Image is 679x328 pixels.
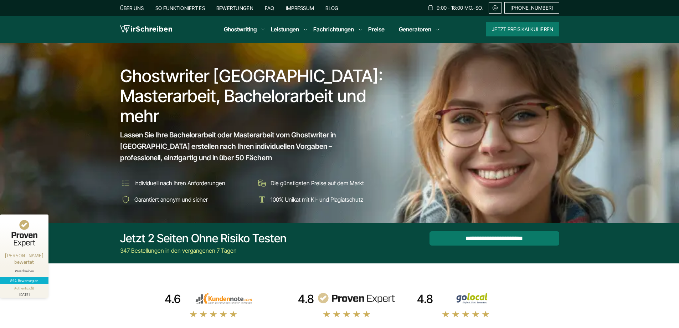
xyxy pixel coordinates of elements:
[486,22,559,36] button: Jetzt Preis kalkulieren
[14,286,35,291] div: Authentizität
[256,177,387,189] li: Die günstigsten Preise auf dem Markt
[120,246,287,255] div: 347 Bestellungen in den vergangenen 7 Tagen
[120,24,172,35] img: logo wirschreiben
[120,177,132,189] img: Individuell nach Ihren Anforderungen
[298,292,314,306] div: 4.8
[120,129,375,163] span: Lassen Sie Ihre Bachelorarbeit oder Masterarbeit vom Ghostwriter in [GEOGRAPHIC_DATA] erstellen n...
[510,5,553,11] span: [PHONE_NUMBER]
[417,292,433,306] div: 4.8
[368,26,385,33] a: Preise
[224,25,257,34] a: Ghostwriting
[184,293,262,304] img: kundennote
[3,291,46,296] div: [DATE]
[313,25,354,34] a: Fachrichtungen
[256,194,387,205] li: 100% Unikat mit KI- und Plagiatschutz
[427,5,434,10] img: Schedule
[265,5,274,11] a: FAQ
[120,231,287,246] div: Jetzt 2 Seiten ohne Risiko testen
[492,5,498,11] img: Email
[436,293,514,304] img: Wirschreiben Bewertungen
[286,5,314,11] a: Impressum
[155,5,205,11] a: So funktioniert es
[120,66,388,126] h1: Ghostwriter [GEOGRAPHIC_DATA]: Masterarbeit, Bachelorarbeit und mehr
[442,310,490,318] img: stars
[437,5,483,11] span: 9:00 - 18:00 Mo.-So.
[120,177,251,189] li: Individuell nach Ihren Anforderungen
[271,25,299,34] a: Leistungen
[120,194,132,205] img: Garantiert anonym und sicher
[189,310,238,318] img: stars
[256,194,268,205] img: 100% Unikat mit KI- und Plagiatschutz
[317,293,395,304] img: provenexpert reviews
[3,269,46,273] div: Wirschreiben
[399,25,431,34] a: Generatoren
[120,194,251,205] li: Garantiert anonym und sicher
[165,292,181,306] div: 4.6
[325,5,338,11] a: Blog
[504,2,559,14] a: [PHONE_NUMBER]
[120,5,144,11] a: Über uns
[256,177,268,189] img: Die günstigsten Preise auf dem Markt
[323,310,371,318] img: stars
[216,5,253,11] a: Bewertungen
